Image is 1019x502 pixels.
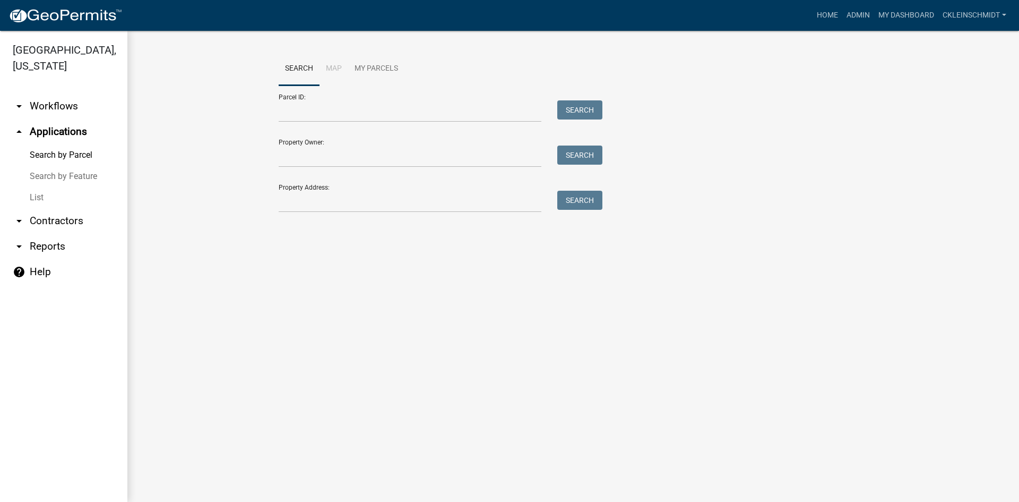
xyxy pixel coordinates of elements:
[557,191,602,210] button: Search
[279,52,319,86] a: Search
[13,240,25,253] i: arrow_drop_down
[874,5,938,25] a: My Dashboard
[938,5,1011,25] a: ckleinschmidt
[13,266,25,278] i: help
[13,100,25,113] i: arrow_drop_down
[557,100,602,120] button: Search
[13,125,25,138] i: arrow_drop_up
[842,5,874,25] a: Admin
[557,146,602,165] button: Search
[13,215,25,227] i: arrow_drop_down
[348,52,404,86] a: My Parcels
[813,5,842,25] a: Home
